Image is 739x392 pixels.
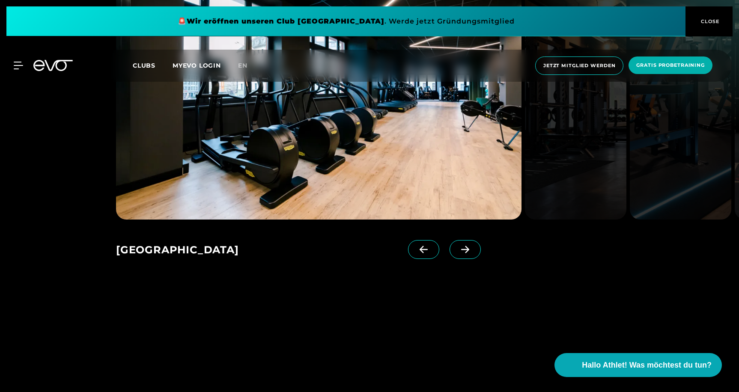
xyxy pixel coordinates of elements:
span: Gratis Probetraining [636,62,705,69]
span: Clubs [133,62,155,69]
a: Clubs [133,61,173,69]
span: Hallo Athlet! Was möchtest du tun? [582,359,712,371]
a: MYEVO LOGIN [173,62,221,69]
button: CLOSE [685,6,733,36]
span: CLOSE [699,18,720,25]
span: Jetzt Mitglied werden [543,62,615,69]
span: en [238,62,247,69]
a: Jetzt Mitglied werden [533,56,626,75]
a: en [238,61,258,71]
a: Gratis Probetraining [626,56,715,75]
button: Hallo Athlet! Was möchtest du tun? [554,353,722,377]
